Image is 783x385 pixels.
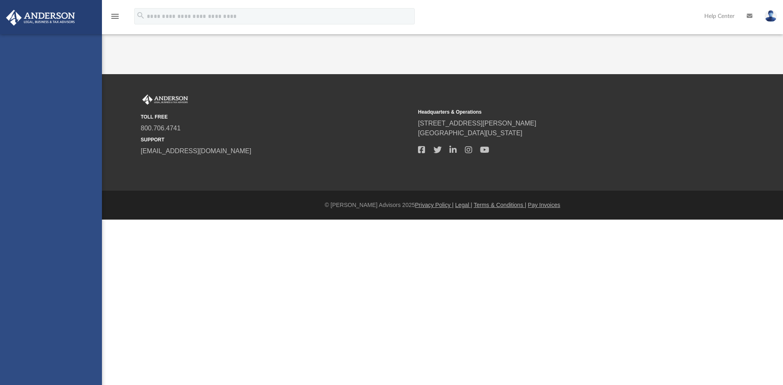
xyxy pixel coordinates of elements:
a: 800.706.4741 [141,125,181,132]
small: TOLL FREE [141,113,412,121]
div: © [PERSON_NAME] Advisors 2025 [102,201,783,209]
a: [EMAIL_ADDRESS][DOMAIN_NAME] [141,147,251,154]
small: Headquarters & Operations [418,108,690,116]
img: Anderson Advisors Platinum Portal [141,95,190,105]
a: [GEOGRAPHIC_DATA][US_STATE] [418,130,522,136]
img: Anderson Advisors Platinum Portal [4,10,77,26]
a: Legal | [455,202,472,208]
a: [STREET_ADDRESS][PERSON_NAME] [418,120,536,127]
small: SUPPORT [141,136,412,143]
i: search [136,11,145,20]
a: Pay Invoices [528,202,560,208]
a: Terms & Conditions | [474,202,526,208]
a: menu [110,15,120,21]
a: Privacy Policy | [415,202,454,208]
img: User Pic [765,10,777,22]
i: menu [110,11,120,21]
